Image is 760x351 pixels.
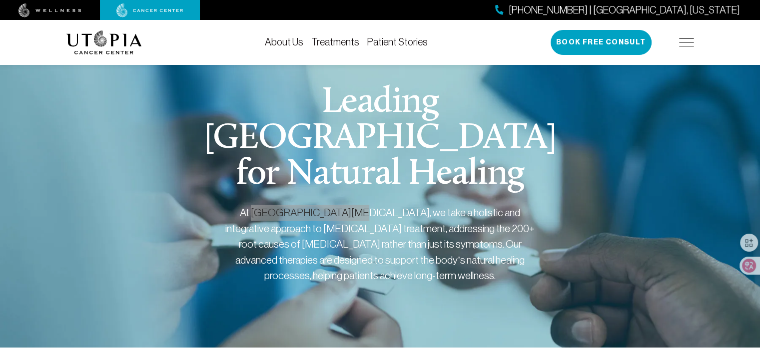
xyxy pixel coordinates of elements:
[311,36,359,47] a: Treatments
[18,3,81,17] img: wellness
[225,205,535,284] div: At [GEOGRAPHIC_DATA][MEDICAL_DATA], we take a holistic and integrative approach to [MEDICAL_DATA]...
[495,3,740,17] a: [PHONE_NUMBER] | [GEOGRAPHIC_DATA], [US_STATE]
[509,3,740,17] span: [PHONE_NUMBER] | [GEOGRAPHIC_DATA], [US_STATE]
[679,38,694,46] img: icon-hamburger
[265,36,303,47] a: About Us
[66,30,142,54] img: logo
[367,36,428,47] a: Patient Stories
[189,85,571,193] h1: Leading [GEOGRAPHIC_DATA] for Natural Healing
[551,30,652,55] button: Book Free Consult
[116,3,183,17] img: cancer center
